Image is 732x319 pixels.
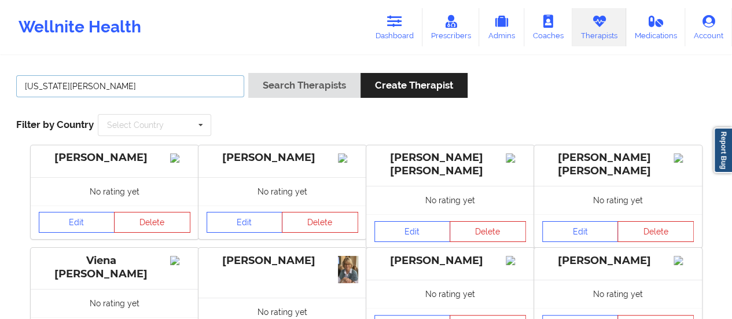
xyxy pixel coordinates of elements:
[170,256,190,265] img: Image%2Fplaceholer-image.png
[207,254,358,267] div: [PERSON_NAME]
[207,151,358,164] div: [PERSON_NAME]
[617,221,694,242] button: Delete
[534,280,702,308] div: No rating yet
[107,121,164,129] div: Select Country
[361,73,468,98] button: Create Therapist
[534,186,702,214] div: No rating yet
[674,153,694,163] img: Image%2Fplaceholer-image.png
[506,256,526,265] img: Image%2Fplaceholer-image.png
[479,8,524,46] a: Admins
[16,75,244,97] input: Search Keywords
[16,119,94,130] span: Filter by Country
[31,177,198,206] div: No rating yet
[282,212,358,233] button: Delete
[713,127,732,173] a: Report Bug
[207,212,283,233] a: Edit
[374,151,526,178] div: [PERSON_NAME] [PERSON_NAME]
[626,8,686,46] a: Medications
[248,73,361,98] button: Search Therapists
[572,8,626,46] a: Therapists
[114,212,190,233] button: Delete
[542,221,619,242] a: Edit
[338,256,358,283] img: f04992b7-ec42-4e76-9790-9090acf01c12_IMG_2110.jpeg
[39,151,190,164] div: [PERSON_NAME]
[450,221,526,242] button: Delete
[685,8,732,46] a: Account
[338,153,358,163] img: Image%2Fplaceholer-image.png
[674,256,694,265] img: Image%2Fplaceholer-image.png
[542,254,694,267] div: [PERSON_NAME]
[366,186,534,214] div: No rating yet
[170,153,190,163] img: Image%2Fplaceholer-image.png
[374,221,451,242] a: Edit
[39,254,190,281] div: Viena [PERSON_NAME]
[422,8,480,46] a: Prescribers
[366,280,534,308] div: No rating yet
[39,212,115,233] a: Edit
[31,289,198,317] div: No rating yet
[506,153,526,163] img: Image%2Fplaceholer-image.png
[542,151,694,178] div: [PERSON_NAME] [PERSON_NAME]
[524,8,572,46] a: Coaches
[367,8,422,46] a: Dashboard
[198,177,366,206] div: No rating yet
[374,254,526,267] div: [PERSON_NAME]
